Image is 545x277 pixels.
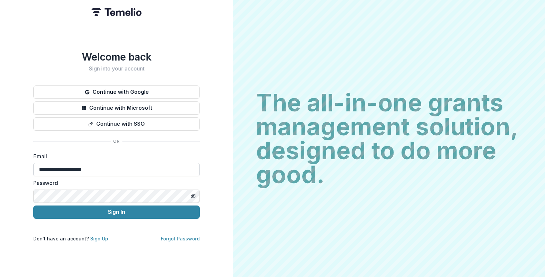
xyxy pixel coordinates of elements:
[33,117,200,131] button: Continue with SSO
[33,179,196,187] label: Password
[33,85,200,99] button: Continue with Google
[92,8,141,16] img: Temelio
[33,66,200,72] h2: Sign into your account
[33,206,200,219] button: Sign In
[33,101,200,115] button: Continue with Microsoft
[90,236,108,241] a: Sign Up
[33,152,196,160] label: Email
[161,236,200,241] a: Forgot Password
[188,191,198,202] button: Toggle password visibility
[33,51,200,63] h1: Welcome back
[33,235,108,242] p: Don't have an account?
